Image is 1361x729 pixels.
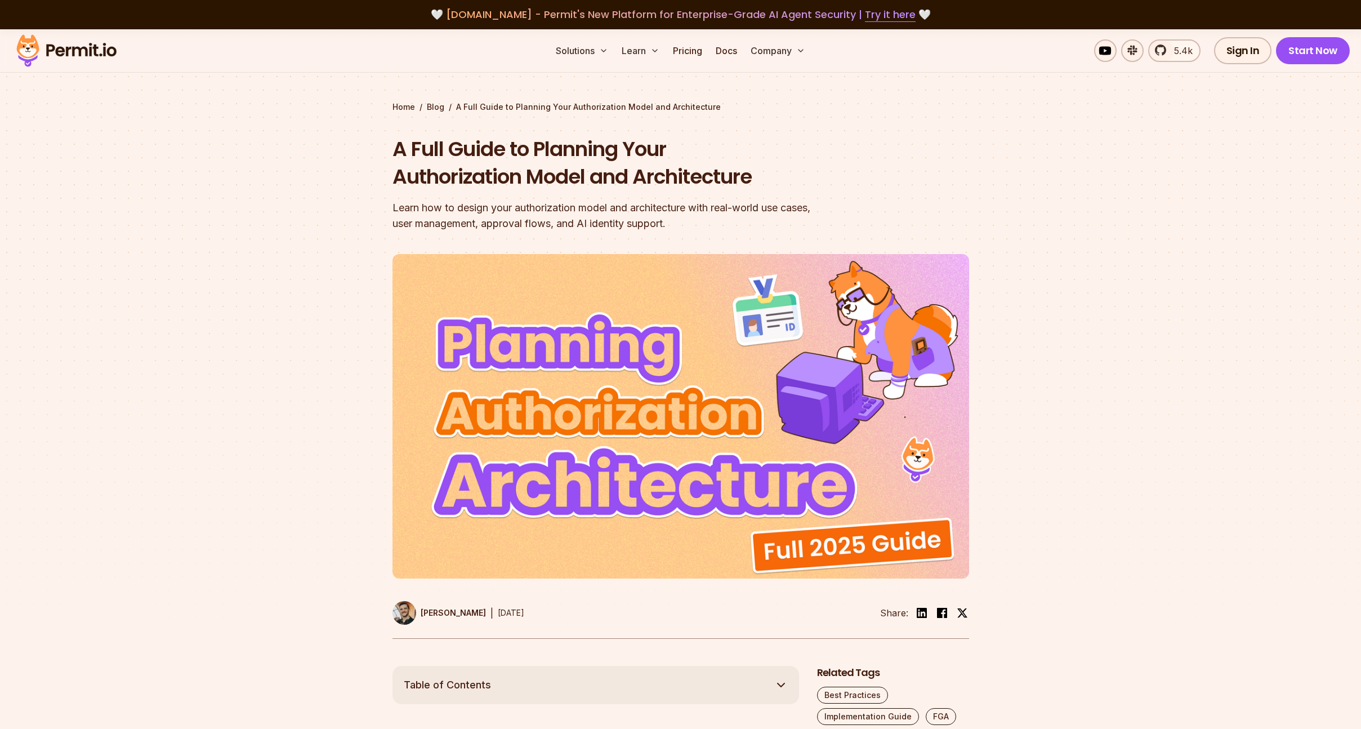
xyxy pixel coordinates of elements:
[27,7,1334,23] div: 🤍 🤍
[392,101,969,113] div: / /
[427,101,444,113] a: Blog
[668,39,707,62] a: Pricing
[915,606,929,620] img: linkedin
[957,607,968,619] img: twitter
[1214,37,1272,64] a: Sign In
[926,708,956,725] a: FGA
[551,39,613,62] button: Solutions
[11,32,122,70] img: Permit logo
[817,708,919,725] a: Implementation Guide
[817,687,888,704] a: Best Practices
[392,601,416,625] img: Daniel Bass
[817,666,969,680] h2: Related Tags
[392,135,825,191] h1: A Full Guide to Planning Your Authorization Model and Architecture
[446,7,916,21] span: [DOMAIN_NAME] - Permit's New Platform for Enterprise-Grade AI Agent Security |
[617,39,664,62] button: Learn
[1167,44,1193,57] span: 5.4k
[404,677,491,693] span: Table of Contents
[392,666,799,704] button: Table of Contents
[392,200,825,232] div: Learn how to design your authorization model and architecture with real-world use cases, user man...
[865,7,916,22] a: Try it here
[935,606,949,620] img: facebook
[1276,37,1350,64] a: Start Now
[711,39,742,62] a: Docs
[1148,39,1201,62] a: 5.4k
[746,39,810,62] button: Company
[392,601,486,625] a: [PERSON_NAME]
[392,101,415,113] a: Home
[880,606,908,620] li: Share:
[490,606,493,620] div: |
[498,608,524,617] time: [DATE]
[421,607,486,619] p: [PERSON_NAME]
[392,254,969,579] img: A Full Guide to Planning Your Authorization Model and Architecture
